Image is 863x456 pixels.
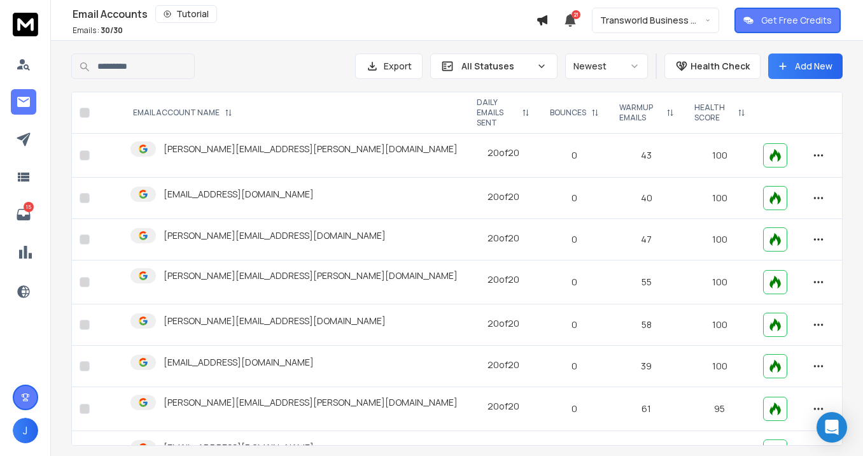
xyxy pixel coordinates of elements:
p: [PERSON_NAME][EMAIL_ADDRESS][DOMAIN_NAME] [164,229,386,242]
p: 0 [547,192,601,204]
p: [PERSON_NAME][EMAIL_ADDRESS][PERSON_NAME][DOMAIN_NAME] [164,269,458,282]
td: 100 [684,134,755,178]
button: Tutorial [155,5,217,23]
td: 100 [684,178,755,219]
p: 0 [547,360,601,373]
p: 15 [24,202,34,212]
td: 39 [609,346,684,387]
p: Get Free Credits [761,14,832,27]
p: HEALTH SCORE [694,103,733,123]
a: 15 [11,202,36,227]
p: 0 [547,276,601,289]
div: EMAIL ACCOUNT NAME [133,108,232,118]
td: 100 [684,219,755,260]
p: 0 [547,233,601,246]
td: 95 [684,387,755,431]
p: Transworld Business Advisors of [GEOGRAPHIC_DATA] [600,14,705,27]
p: [PERSON_NAME][EMAIL_ADDRESS][PERSON_NAME][DOMAIN_NAME] [164,396,458,409]
div: 20 of 20 [488,190,519,203]
div: Open Intercom Messenger [817,412,847,443]
button: Health Check [664,53,761,79]
button: J [13,418,38,443]
div: 20 of 20 [488,359,519,371]
p: All Statuses [461,60,531,73]
td: 100 [684,346,755,387]
span: 21 [572,10,580,19]
p: BOUNCES [550,108,586,118]
td: 47 [609,219,684,260]
div: 20 of 20 [488,317,519,330]
p: 0 [547,403,601,415]
div: Email Accounts [73,5,536,23]
p: [EMAIL_ADDRESS][DOMAIN_NAME] [164,441,314,454]
div: 20 of 20 [488,273,519,286]
p: 0 [547,318,601,331]
td: 55 [609,260,684,304]
p: [PERSON_NAME][EMAIL_ADDRESS][PERSON_NAME][DOMAIN_NAME] [164,143,458,155]
p: [PERSON_NAME][EMAIL_ADDRESS][DOMAIN_NAME] [164,315,386,327]
button: Get Free Credits [734,8,841,33]
td: 100 [684,304,755,346]
p: DAILY EMAILS SENT [477,97,516,128]
p: [EMAIL_ADDRESS][DOMAIN_NAME] [164,356,314,369]
td: 40 [609,178,684,219]
p: Emails : [73,25,123,36]
td: 61 [609,387,684,431]
td: 100 [684,260,755,304]
span: 30 / 30 [101,25,123,36]
td: 43 [609,134,684,178]
td: 58 [609,304,684,346]
button: Add New [768,53,843,79]
button: Export [355,53,423,79]
p: Health Check [691,60,750,73]
div: 20 of 20 [488,400,519,413]
button: Newest [565,53,648,79]
p: WARMUP EMAILS [619,103,661,123]
div: 20 of 20 [488,232,519,245]
div: 20 of 20 [488,146,519,159]
p: [EMAIL_ADDRESS][DOMAIN_NAME] [164,188,314,201]
p: 0 [547,149,601,162]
